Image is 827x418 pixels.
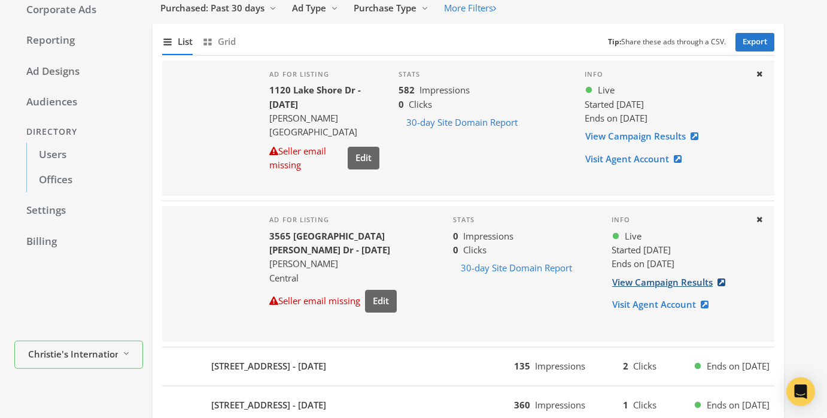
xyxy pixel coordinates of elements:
a: Settings [14,198,143,223]
a: Visit Agent Account [585,148,689,170]
div: Seller email missing [269,294,360,308]
span: Christie's International Real Estate [28,347,118,361]
a: Users [26,143,143,168]
a: Reporting [14,28,143,53]
div: [PERSON_NAME] [269,111,379,125]
a: View Campaign Results [585,125,706,147]
b: [STREET_ADDRESS] - [DATE] [211,398,326,412]
a: Export [735,33,774,52]
span: Ad Type [292,2,326,14]
a: Offices [26,168,143,193]
span: Clicks [633,360,656,372]
b: 135 [514,360,530,372]
a: Billing [14,229,143,255]
b: 0 [453,244,458,256]
span: Ends on [DATE] [707,359,770,373]
b: 2 [623,360,628,372]
span: List [178,35,193,49]
span: Ends on [DATE] [707,398,770,412]
span: Live [598,83,615,97]
span: Ends on [DATE] [612,258,674,269]
h4: Stats [399,70,565,78]
b: [STREET_ADDRESS] - [DATE] [211,359,326,373]
div: Started [DATE] [585,98,746,111]
span: Purchase Type [354,2,416,14]
div: [PERSON_NAME] [269,257,434,271]
button: Edit [365,290,397,312]
b: 1120 Lake Shore Dr - [DATE] [269,84,361,110]
b: Tip: [608,37,621,47]
h4: Stats [453,216,592,224]
b: 360 [514,399,530,411]
div: Central [269,271,434,285]
div: Directory [14,121,143,143]
span: Live [625,229,641,243]
button: Grid [202,29,236,54]
a: View Campaign Results [612,271,733,293]
span: Impressions [535,399,585,411]
button: Edit [348,147,379,169]
button: List [162,29,193,54]
span: Impressions [419,84,470,96]
h4: Info [612,216,746,224]
div: Started [DATE] [612,243,746,257]
button: 30-day Site Domain Report [399,111,525,134]
h4: Ad for listing [269,216,434,224]
span: Impressions [535,360,585,372]
b: 0 [453,230,458,242]
span: Clicks [409,98,432,110]
b: 3565 [GEOGRAPHIC_DATA][PERSON_NAME] Dr - [DATE] [269,230,390,256]
button: Christie's International Real Estate [14,341,143,369]
a: Ad Designs [14,59,143,84]
h4: Info [585,70,746,78]
span: Impressions [463,230,513,242]
div: [GEOGRAPHIC_DATA] [269,125,379,139]
span: Clicks [463,244,487,256]
span: Purchased: Past 30 days [160,2,264,14]
div: Seller email missing [269,144,343,172]
span: Grid [218,35,236,49]
small: Share these ads through a CSV. [608,37,726,48]
b: 582 [399,84,415,96]
h4: Ad for listing [269,70,379,78]
span: Ends on [DATE] [585,112,647,124]
a: Visit Agent Account [612,293,716,316]
button: [STREET_ADDRESS] - [DATE]135Impressions2ClicksEnds on [DATE] [162,352,774,381]
b: 0 [399,98,404,110]
div: Open Intercom Messenger [786,377,815,406]
a: Audiences [14,90,143,115]
b: 1 [623,399,628,411]
span: Clicks [633,399,656,411]
button: 30-day Site Domain Report [453,257,580,279]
